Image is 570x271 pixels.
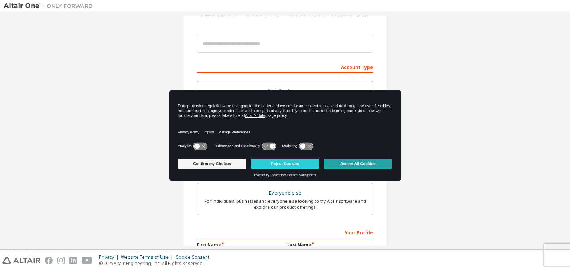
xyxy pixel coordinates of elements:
[121,254,176,260] div: Website Terms of Use
[202,188,368,198] div: Everyone else
[197,242,283,248] label: First Name
[202,198,368,210] div: For individuals, businesses and everyone else looking to try Altair software and explore our prod...
[197,61,373,73] div: Account Type
[82,257,92,264] img: youtube.svg
[197,226,373,238] div: Your Profile
[202,86,368,96] div: Altair Customers
[45,257,53,264] img: facebook.svg
[57,257,65,264] img: instagram.svg
[99,254,121,260] div: Privacy
[69,257,77,264] img: linkedin.svg
[176,254,214,260] div: Cookie Consent
[4,2,96,10] img: Altair One
[99,260,214,267] p: © 2025 Altair Engineering, Inc. All Rights Reserved.
[2,257,40,264] img: altair_logo.svg
[287,242,373,248] label: Last Name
